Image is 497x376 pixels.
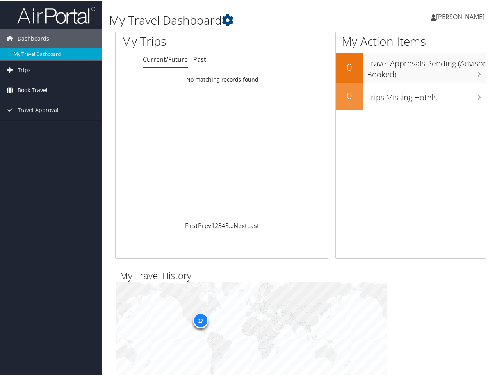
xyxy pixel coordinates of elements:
[143,54,188,62] a: Current/Future
[233,220,247,229] a: Next
[17,5,95,23] img: airportal-logo.png
[198,220,211,229] a: Prev
[109,11,365,27] h1: My Travel Dashboard
[431,4,492,27] a: [PERSON_NAME]
[18,99,59,119] span: Travel Approval
[336,59,363,73] h2: 0
[367,53,486,79] h3: Travel Approvals Pending (Advisor Booked)
[193,54,206,62] a: Past
[336,52,486,82] a: 0Travel Approvals Pending (Advisor Booked)
[18,79,48,99] span: Book Travel
[116,71,329,86] td: No matching records found
[336,82,486,109] a: 0Trips Missing Hotels
[229,220,233,229] span: …
[222,220,225,229] a: 4
[225,220,229,229] a: 5
[218,220,222,229] a: 3
[247,220,259,229] a: Last
[336,88,363,101] h2: 0
[211,220,215,229] a: 1
[436,11,485,20] span: [PERSON_NAME]
[18,59,31,79] span: Trips
[120,268,387,281] h2: My Travel History
[215,220,218,229] a: 2
[121,32,234,48] h1: My Trips
[193,312,208,327] div: 17
[185,220,198,229] a: First
[336,32,486,48] h1: My Action Items
[367,87,486,102] h3: Trips Missing Hotels
[18,28,49,47] span: Dashboards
